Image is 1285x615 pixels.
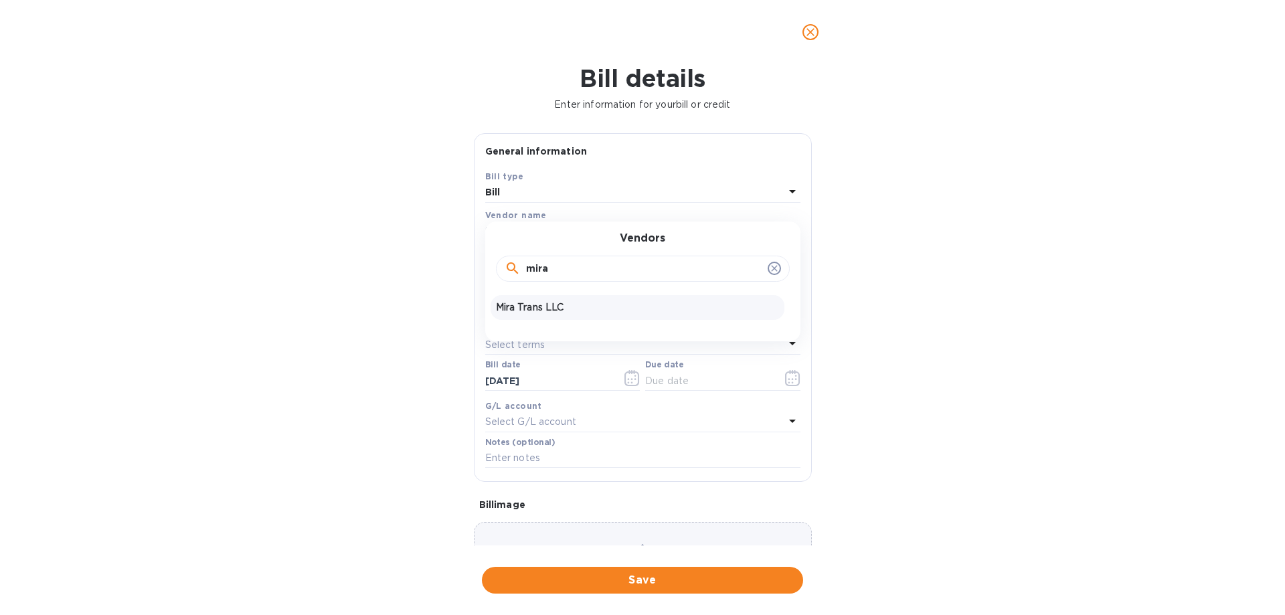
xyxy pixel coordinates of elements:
h3: Vendors [620,232,665,245]
b: Vendor name [485,210,547,220]
input: Enter notes [485,448,800,468]
p: Mira Trans LLC [496,300,779,315]
p: Select vendor name [485,224,579,238]
input: Search [526,259,762,279]
label: Notes (optional) [485,438,555,446]
label: Bill date [485,361,521,369]
p: Bill image [479,498,806,511]
label: Due date [645,361,683,369]
h1: Bill details [11,64,1274,92]
p: Enter information for your bill or credit [11,98,1274,112]
b: Bill [485,187,501,197]
b: General information [485,146,588,157]
b: G/L account [485,401,542,411]
button: Save [482,567,803,594]
p: Select G/L account [485,415,576,429]
input: Select date [485,371,612,391]
input: Due date [645,371,772,391]
p: Select terms [485,338,545,352]
span: Save [493,572,792,588]
button: close [794,16,827,48]
b: Bill type [485,171,524,181]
